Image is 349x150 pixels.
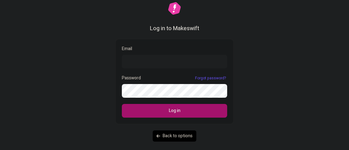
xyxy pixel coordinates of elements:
input: Email [122,55,227,68]
span: Log in [169,107,180,114]
p: Password [122,75,141,82]
span: Back to options [163,133,193,139]
button: Back to options [153,130,196,142]
h1: Log in to Makeswift [150,25,199,33]
button: Log in [122,104,227,118]
a: Forgot password? [194,76,227,81]
p: Email [122,45,227,52]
